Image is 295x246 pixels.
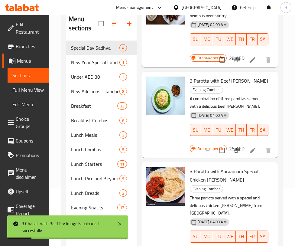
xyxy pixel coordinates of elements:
[193,232,199,241] span: SU
[22,220,111,234] div: 3 Chapati with Beef Fry image is uploaded succesfully
[216,54,229,66] span: Select to update
[66,157,137,171] div: Lunch Starters11
[118,103,127,109] span: 33
[201,231,213,243] button: MO
[116,4,153,11] div: Menu-management
[16,166,44,181] span: Menu disclaimer
[71,146,120,153] span: Lunch Combos
[117,160,127,168] div: items
[190,95,268,110] p: A combination of three parottas served with a delicious beef [PERSON_NAME].
[66,41,137,55] div: Special Day Sadhya4
[69,15,99,33] h2: Menu sections
[238,35,244,44] span: TH
[71,131,120,139] span: Lunch Meals
[2,162,49,184] a: Menu disclaimer
[284,4,287,11] span: H
[2,148,49,162] a: Promotions
[201,33,213,45] button: MO
[120,74,127,80] span: 3
[16,188,44,195] span: Upsell
[216,126,222,134] span: TU
[66,142,137,157] div: Lunch Combos5
[66,200,137,215] div: Evening Snacks13
[66,84,137,99] div: New Additions - Tandoori8
[213,231,224,243] button: TU
[249,126,255,134] span: FR
[190,76,268,85] span: 3 Parotta with Beef [PERSON_NAME]
[71,73,120,80] span: Under AED 30
[195,219,229,225] span: [DATE] 04:00 AM
[119,131,127,139] div: items
[16,224,44,239] span: Grocery Checklist
[260,232,266,241] span: SA
[190,33,201,45] button: SU
[117,102,127,110] div: items
[120,132,127,138] span: 3
[71,204,117,211] span: Evening Snacks
[71,160,117,168] span: Lunch Starters
[258,33,268,45] button: SA
[2,221,49,242] a: Grocery Checklist
[224,124,236,136] button: WE
[71,117,120,124] span: Breakfast Combos
[120,60,127,65] span: 1
[260,126,266,134] span: SA
[66,55,137,70] div: New Year Special Lunch1
[236,33,247,45] button: TH
[193,126,199,134] span: SU
[120,118,127,123] span: 6
[120,190,127,196] span: 2
[12,86,44,93] span: Full Menu View
[203,126,211,134] span: MO
[120,89,127,94] span: 8
[71,189,120,197] span: Lunch Breads
[190,185,223,192] span: Evening Combos
[119,73,127,80] div: items
[146,167,185,206] img: 3 Parotta with Aaraamam Special Chicken Curry
[195,55,226,61] span: Branch specific
[230,143,244,158] button: Branch-specific-item
[190,194,268,217] p: Three parrots served with a special and delicious chicken [PERSON_NAME] from [GEOGRAPHIC_DATA].
[120,176,127,182] span: 9
[226,126,233,134] span: WE
[247,33,258,45] button: FR
[16,152,44,159] span: Promotions
[201,124,213,136] button: MO
[66,113,137,128] div: Breakfast Combos6
[236,124,247,136] button: TH
[8,83,49,97] a: Full Menu View
[216,144,229,157] span: Select to update
[119,175,127,182] div: items
[226,232,233,241] span: WE
[16,43,44,50] span: Branches
[8,68,49,83] a: Sections
[71,59,120,66] span: New Year Special Lunch
[119,189,127,197] div: items
[190,86,223,93] span: Evening Combos
[213,33,224,45] button: TU
[249,147,256,154] a: Edit menu item
[226,35,233,44] span: WE
[193,35,199,44] span: SU
[224,231,236,243] button: WE
[230,53,244,67] button: Branch-specific-item
[71,175,120,182] span: Lunch Rice and Biryani
[66,128,137,142] div: Lunch Meals3
[238,232,244,241] span: TH
[224,33,236,45] button: WE
[16,137,44,144] span: Coupons
[12,101,44,108] span: Edit Menu
[2,17,49,39] a: Edit Restaurant
[236,231,247,243] button: TH
[2,112,49,133] a: Choice Groups
[120,147,127,153] span: 5
[258,231,268,243] button: SA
